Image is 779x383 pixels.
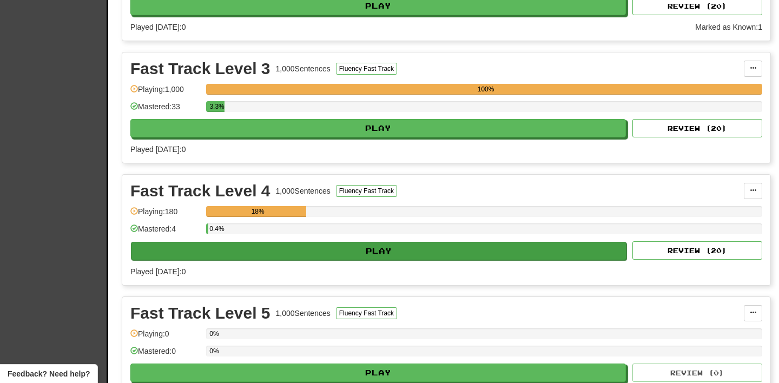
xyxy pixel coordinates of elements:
button: Review (20) [632,241,762,260]
span: Played [DATE]: 0 [130,145,186,154]
button: Review (0) [632,364,762,382]
div: 1,000 Sentences [276,63,331,74]
div: 3.3% [209,101,225,112]
span: Played [DATE]: 0 [130,267,186,276]
div: Mastered: 4 [130,223,201,241]
div: Fast Track Level 5 [130,305,270,321]
button: Fluency Fast Track [336,307,397,319]
span: Open feedback widget [8,368,90,379]
div: Mastered: 0 [130,346,201,364]
div: 18% [209,206,306,217]
div: 1,000 Sentences [276,308,331,319]
div: Fast Track Level 3 [130,61,270,77]
div: Playing: 180 [130,206,201,224]
div: Marked as Known: 1 [695,22,762,32]
div: 1,000 Sentences [276,186,331,196]
div: Fast Track Level 4 [130,183,270,199]
button: Fluency Fast Track [336,63,397,75]
button: Review (20) [632,119,762,137]
button: Play [130,119,626,137]
div: Mastered: 33 [130,101,201,119]
span: Played [DATE]: 0 [130,23,186,31]
button: Play [131,242,626,260]
button: Play [130,364,626,382]
div: Playing: 0 [130,328,201,346]
div: 100% [209,84,762,95]
div: Playing: 1,000 [130,84,201,102]
button: Fluency Fast Track [336,185,397,197]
